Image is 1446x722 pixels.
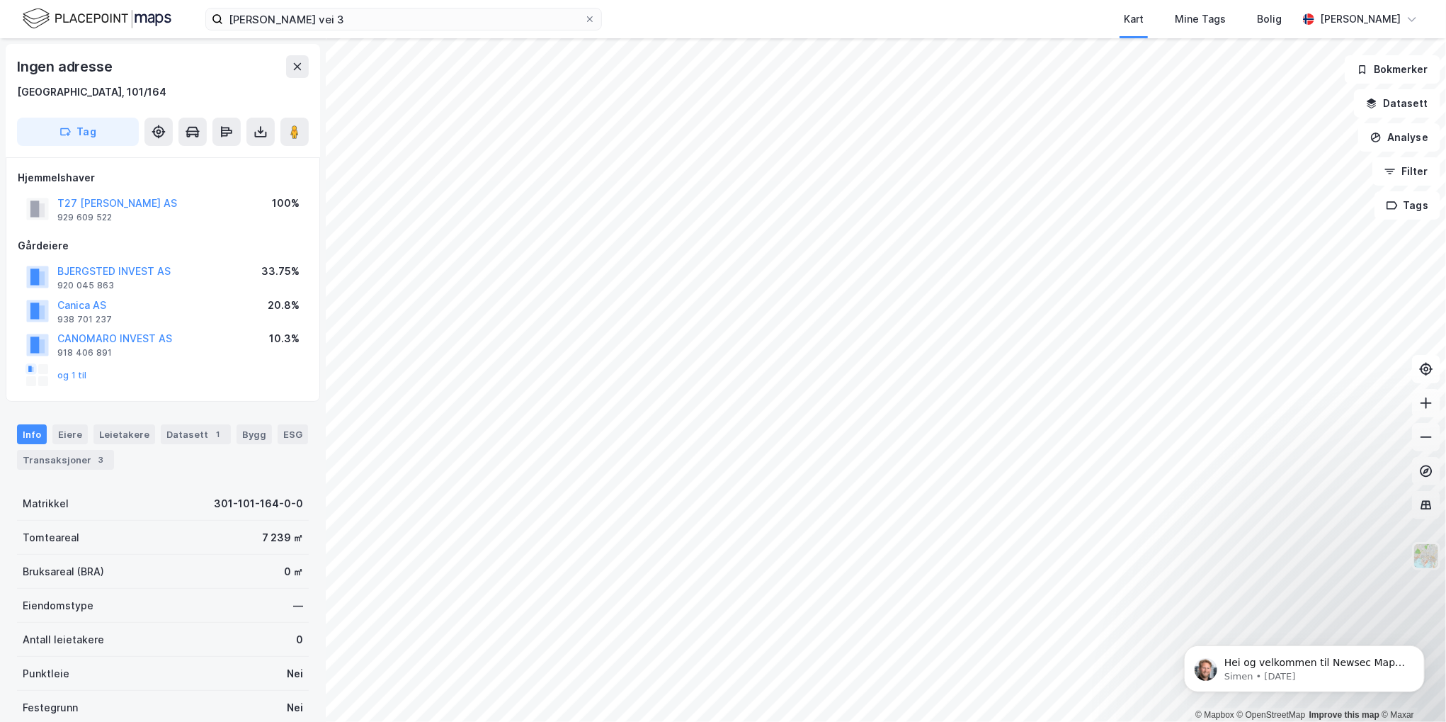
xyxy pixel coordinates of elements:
[278,424,308,444] div: ESG
[52,424,88,444] div: Eiere
[1354,89,1440,118] button: Datasett
[23,597,93,614] div: Eiendomstype
[23,665,69,682] div: Punktleie
[269,330,300,347] div: 10.3%
[261,263,300,280] div: 33.75%
[287,665,303,682] div: Nei
[23,529,79,546] div: Tomteareal
[1175,11,1226,28] div: Mine Tags
[18,237,308,254] div: Gårdeiere
[17,424,47,444] div: Info
[57,314,112,325] div: 938 701 237
[1374,191,1440,220] button: Tags
[1372,157,1440,186] button: Filter
[23,6,171,31] img: logo.f888ab2527a4732fd821a326f86c7f29.svg
[1257,11,1282,28] div: Bolig
[57,212,112,223] div: 929 609 522
[93,424,155,444] div: Leietakere
[262,529,303,546] div: 7 239 ㎡
[1309,710,1379,720] a: Improve this map
[17,450,114,470] div: Transaksjoner
[17,55,115,78] div: Ingen adresse
[214,495,303,512] div: 301-101-164-0-0
[1320,11,1401,28] div: [PERSON_NAME]
[211,427,225,441] div: 1
[1358,123,1440,152] button: Analyse
[1195,710,1234,720] a: Mapbox
[1413,543,1440,570] img: Z
[287,699,303,716] div: Nei
[268,297,300,314] div: 20.8%
[94,453,108,467] div: 3
[1163,616,1446,715] iframe: Intercom notifications message
[23,563,104,580] div: Bruksareal (BRA)
[161,424,231,444] div: Datasett
[284,563,303,580] div: 0 ㎡
[57,347,112,359] div: 918 406 891
[272,195,300,212] div: 100%
[23,631,104,648] div: Antall leietakere
[1345,55,1440,84] button: Bokmerker
[18,169,308,186] div: Hjemmelshaver
[293,597,303,614] div: —
[23,495,69,512] div: Matrikkel
[1124,11,1144,28] div: Kart
[223,9,584,30] input: Søk på adresse, matrikkel, gårdeiere, leietakere eller personer
[296,631,303,648] div: 0
[57,280,114,291] div: 920 045 863
[23,699,78,716] div: Festegrunn
[17,118,139,146] button: Tag
[1237,710,1306,720] a: OpenStreetMap
[17,84,166,101] div: [GEOGRAPHIC_DATA], 101/164
[237,424,272,444] div: Bygg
